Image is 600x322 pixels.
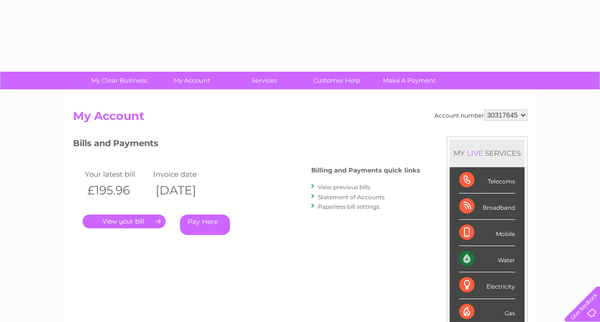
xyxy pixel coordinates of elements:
[151,181,220,200] th: [DATE]
[73,109,527,128] h2: My Account
[450,140,525,167] div: MY SERVICES
[434,109,527,121] div: Account number
[318,193,385,201] a: Statement of Accounts
[318,183,370,191] a: View previous bills
[297,72,376,89] a: Customer Help
[80,72,158,89] a: My Clear Business
[151,168,220,181] td: Invoice date
[459,246,515,272] div: Water
[459,220,515,246] div: Mobile
[83,215,166,228] a: .
[459,167,515,193] div: Telecoms
[370,72,449,89] a: Make A Payment
[465,149,485,158] div: LIVE
[311,167,420,174] h4: Billing and Payments quick links
[459,193,515,220] div: Broadband
[83,168,151,181] td: Your latest bill
[73,137,420,153] h3: Bills and Payments
[459,272,515,299] div: Electricity
[83,181,151,200] th: £195.96
[225,72,304,89] a: Services
[152,72,231,89] a: My Account
[318,203,379,210] a: Paperless bill settings
[180,215,230,235] a: Pay Here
